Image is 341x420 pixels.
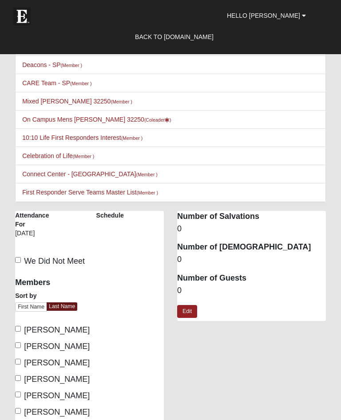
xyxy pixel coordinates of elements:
[177,242,326,253] dt: Number of [DEMOGRAPHIC_DATA]
[24,358,90,367] span: [PERSON_NAME]
[144,117,171,123] small: (Coleader )
[177,211,326,222] dt: Number of Salvations
[24,391,90,400] span: [PERSON_NAME]
[22,116,171,123] a: On Campus Mens [PERSON_NAME] 32250(Coleader)
[22,170,158,178] a: Connect Center - [GEOGRAPHIC_DATA](Member )
[136,190,158,195] small: (Member )
[73,154,94,159] small: (Member )
[111,99,132,104] small: (Member )
[15,278,164,288] h4: Members
[22,79,91,87] a: CARE Team - SP(Member )
[61,63,82,68] small: (Member )
[70,81,91,86] small: (Member )
[177,305,197,318] a: Edit
[96,211,123,220] label: Schedule
[22,152,94,159] a: Celebration of Life(Member )
[15,342,21,348] input: [PERSON_NAME]
[47,302,77,311] a: Last Name
[24,257,85,265] span: We Did Not Meet
[177,285,326,297] dd: 0
[24,342,90,351] span: [PERSON_NAME]
[227,12,300,19] span: Hello [PERSON_NAME]
[177,223,326,235] dd: 0
[121,135,143,141] small: (Member )
[22,189,158,196] a: First Responder Serve Teams Master List(Member )
[15,302,47,312] a: First Name
[15,375,21,381] input: [PERSON_NAME]
[15,359,21,365] input: [PERSON_NAME]
[177,273,326,284] dt: Number of Guests
[136,172,157,177] small: (Member )
[15,392,21,397] input: [PERSON_NAME]
[24,375,90,384] span: [PERSON_NAME]
[22,134,143,141] a: 10:10 Life First Responders Interest(Member )
[15,257,21,263] input: We Did Not Meet
[177,254,326,265] dd: 0
[22,61,82,68] a: Deacons - SP(Member )
[15,291,36,300] label: Sort by
[220,4,313,27] a: Hello [PERSON_NAME]
[128,26,220,48] a: Back to [DOMAIN_NAME]
[15,211,42,229] label: Attendance For
[15,326,21,332] input: [PERSON_NAME]
[13,8,31,25] img: Eleven22 logo
[15,229,42,244] div: [DATE]
[24,325,90,334] span: [PERSON_NAME]
[22,98,132,105] a: Mixed [PERSON_NAME] 32250(Member )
